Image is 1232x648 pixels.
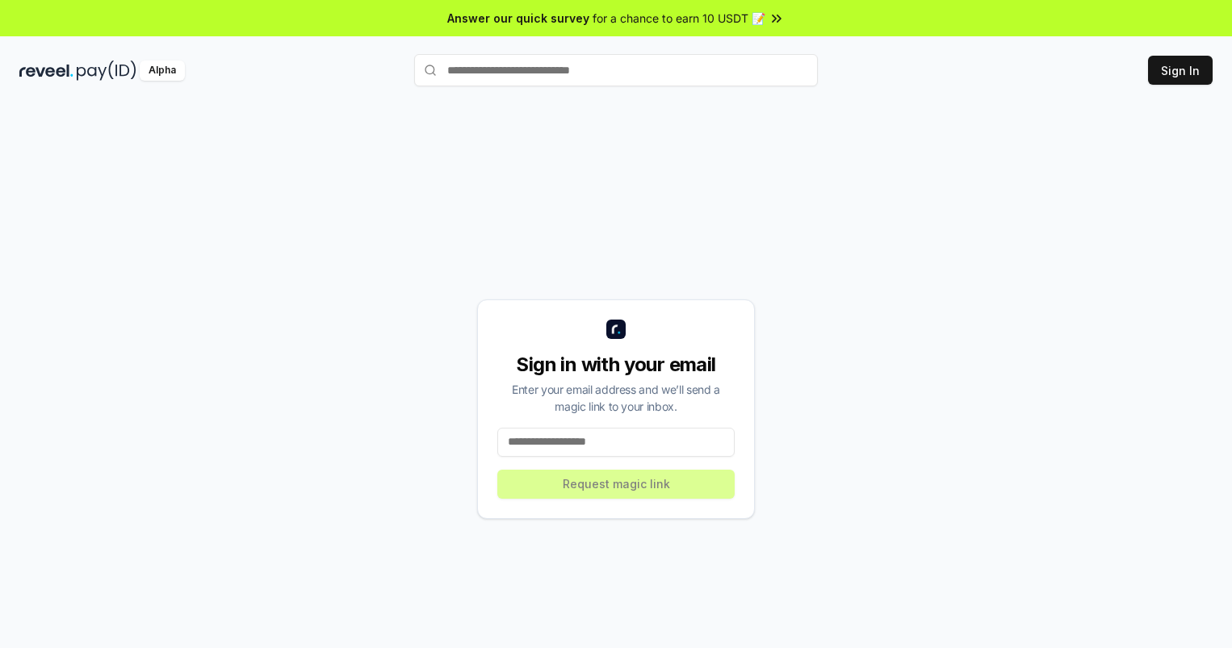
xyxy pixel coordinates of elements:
button: Sign In [1148,56,1213,85]
img: reveel_dark [19,61,73,81]
span: Answer our quick survey [447,10,589,27]
img: logo_small [606,320,626,339]
div: Sign in with your email [497,352,735,378]
img: pay_id [77,61,136,81]
div: Alpha [140,61,185,81]
div: Enter your email address and we’ll send a magic link to your inbox. [497,381,735,415]
span: for a chance to earn 10 USDT 📝 [593,10,765,27]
